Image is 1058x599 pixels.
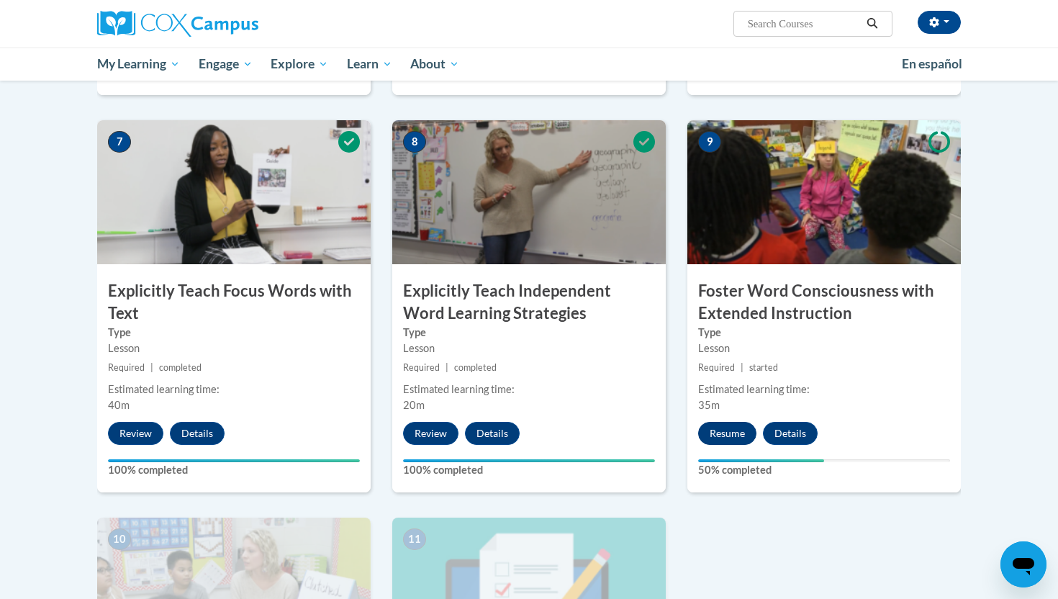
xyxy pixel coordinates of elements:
[698,462,950,478] label: 50% completed
[97,55,180,73] span: My Learning
[108,382,360,397] div: Estimated learning time:
[410,55,459,73] span: About
[261,48,338,81] a: Explore
[97,11,371,37] a: Cox Campus
[403,528,426,550] span: 11
[97,11,258,37] img: Cox Campus
[902,56,962,71] span: En español
[687,280,961,325] h3: Foster Word Consciousness with Extended Instruction
[403,325,655,341] label: Type
[698,362,735,373] span: Required
[403,362,440,373] span: Required
[1000,541,1046,587] iframe: Button to launch messaging window
[108,341,360,356] div: Lesson
[698,422,756,445] button: Resume
[749,362,778,373] span: started
[392,120,666,264] img: Course Image
[159,362,202,373] span: completed
[763,422,818,445] button: Details
[746,15,862,32] input: Search Courses
[88,48,189,81] a: My Learning
[446,362,448,373] span: |
[338,48,402,81] a: Learn
[97,120,371,264] img: Course Image
[741,362,743,373] span: |
[347,55,392,73] span: Learn
[76,48,982,81] div: Main menu
[108,528,131,550] span: 10
[108,131,131,153] span: 7
[108,399,130,411] span: 40m
[108,462,360,478] label: 100% completed
[698,131,721,153] span: 9
[698,341,950,356] div: Lesson
[199,55,253,73] span: Engage
[403,422,458,445] button: Review
[392,280,666,325] h3: Explicitly Teach Independent Word Learning Strategies
[108,325,360,341] label: Type
[403,382,655,397] div: Estimated learning time:
[189,48,262,81] a: Engage
[918,11,961,34] button: Account Settings
[403,131,426,153] span: 8
[271,55,328,73] span: Explore
[698,459,824,462] div: Your progress
[170,422,225,445] button: Details
[403,399,425,411] span: 20m
[454,362,497,373] span: completed
[403,462,655,478] label: 100% completed
[403,459,655,462] div: Your progress
[687,120,961,264] img: Course Image
[108,422,163,445] button: Review
[150,362,153,373] span: |
[402,48,469,81] a: About
[698,399,720,411] span: 35m
[698,325,950,341] label: Type
[108,362,145,373] span: Required
[465,422,520,445] button: Details
[698,382,950,397] div: Estimated learning time:
[403,341,655,356] div: Lesson
[108,459,360,462] div: Your progress
[892,49,972,79] a: En español
[97,280,371,325] h3: Explicitly Teach Focus Words with Text
[862,15,883,32] button: Search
